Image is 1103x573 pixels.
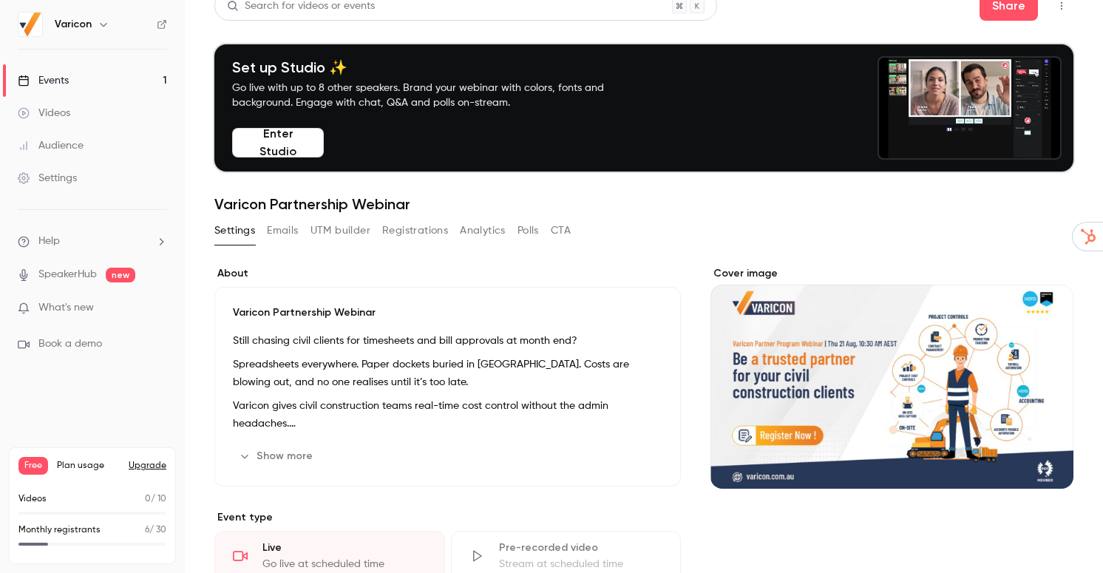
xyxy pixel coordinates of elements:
button: Registrations [382,219,448,243]
section: Cover image [710,266,1073,489]
p: Go live with up to 8 other speakers. Brand your webinar with colors, fonts and background. Engage... [232,81,639,110]
div: Pre-recorded video [499,540,663,555]
p: Videos [18,492,47,506]
p: Spreadsheets everywhere. Paper dockets buried in [GEOGRAPHIC_DATA]. Costs are blowing out, and no... [233,356,662,391]
h6: Varicon [55,17,92,32]
p: / 10 [145,492,166,506]
button: Emails [267,219,298,243]
button: Settings [214,219,255,243]
li: help-dropdown-opener [18,234,167,249]
p: Monthly registrants [18,523,101,537]
div: Videos [18,106,70,121]
h4: Set up Studio ✨ [232,58,639,76]
button: Show more [233,444,322,468]
button: UTM builder [310,219,370,243]
div: Settings [18,171,77,186]
h1: Varicon Partnership Webinar [214,195,1073,213]
button: Polls [517,219,539,243]
div: Live [262,540,427,555]
span: 6 [145,526,149,535]
p: Varicon Partnership Webinar [233,305,662,320]
span: Book a demo [38,336,102,352]
p: Event type [214,510,681,525]
div: Events [18,73,69,88]
span: Free [18,457,48,475]
span: new [106,268,135,282]
div: Audience [18,138,84,153]
label: About [214,266,681,281]
button: Upgrade [129,460,166,472]
button: Analytics [460,219,506,243]
span: Plan usage [57,460,120,472]
span: 0 [145,495,151,504]
button: Enter Studio [232,128,324,157]
div: Go live at scheduled time [262,557,427,572]
button: CTA [551,219,571,243]
p: Still chasing civil clients for timesheets and bill approvals at month end? [233,332,662,350]
span: What's new [38,300,94,316]
img: Varicon [18,13,42,36]
p: Varicon gives civil construction teams real-time cost control without the admin headaches. [233,397,662,433]
span: Help [38,234,60,249]
p: / 30 [145,523,166,537]
div: Stream at scheduled time [499,557,663,572]
a: SpeakerHub [38,267,97,282]
label: Cover image [710,266,1073,281]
